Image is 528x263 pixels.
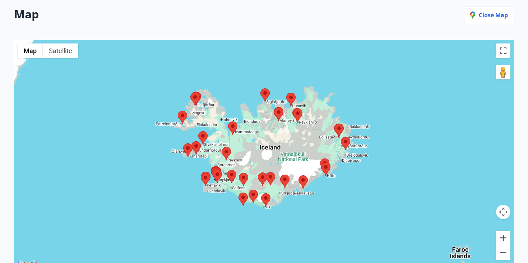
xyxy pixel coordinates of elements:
[470,11,508,19] p: Close map
[496,245,510,260] button: Zoom out
[496,43,510,58] button: Toggle fullscreen view
[43,43,78,58] button: Show satellite imagery
[496,205,510,219] button: Map camera controls
[496,231,510,245] button: Zoom in
[496,65,510,79] button: Drag Pegman onto the map to open Street View
[464,6,514,24] button: Close map
[18,43,43,58] button: Show street map
[14,6,39,24] h2: Map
